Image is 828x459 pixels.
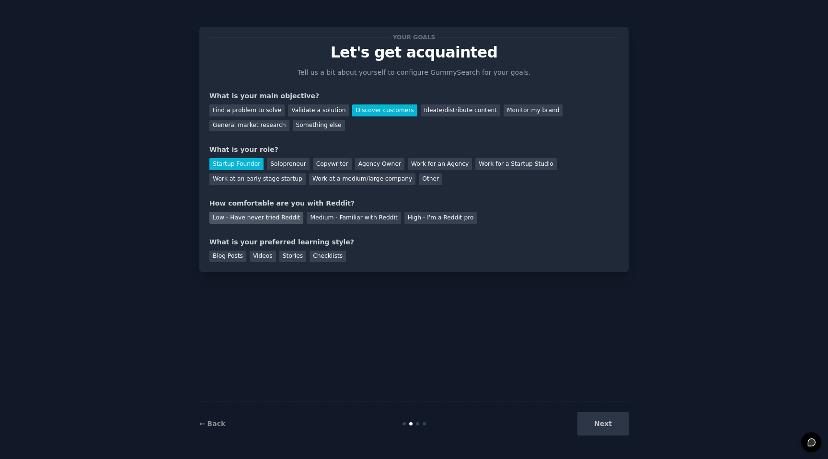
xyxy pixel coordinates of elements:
div: General market research [209,120,289,132]
div: Something else [293,120,345,132]
div: What is your preferred learning style? [209,237,619,247]
div: Checklists [310,251,346,263]
div: Low - Have never tried Reddit [209,212,303,224]
span: Your goals [391,32,437,42]
div: Find a problem to solve [209,104,285,116]
div: Ideate/distribute content [421,104,500,116]
div: Work for a Startup Studio [475,158,556,170]
div: Work for an Agency [408,158,472,170]
div: Stories [279,251,306,263]
div: Validate a solution [288,104,349,116]
div: Monitor my brand [504,104,563,116]
div: How comfortable are you with Reddit? [209,198,619,208]
div: What is your role? [209,145,619,155]
a: ← Back [199,420,225,427]
div: What is your main objective? [209,91,619,101]
p: Let's get acquainted [209,44,619,61]
div: Other [419,173,442,185]
div: Startup Founder [209,158,264,170]
div: Medium - Familiar with Reddit [307,212,401,224]
div: High - I'm a Reddit pro [404,212,477,224]
div: Videos [250,251,276,263]
div: Work at an early stage startup [209,173,306,185]
p: Tell us a bit about yourself to configure GummySearch for your goals. [293,68,535,78]
div: Solopreneur [267,158,309,170]
div: Work at a medium/large company [309,173,415,185]
div: Discover customers [352,104,417,116]
div: Blog Posts [209,251,246,263]
div: Agency Owner [355,158,404,170]
div: Copywriter [313,158,352,170]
